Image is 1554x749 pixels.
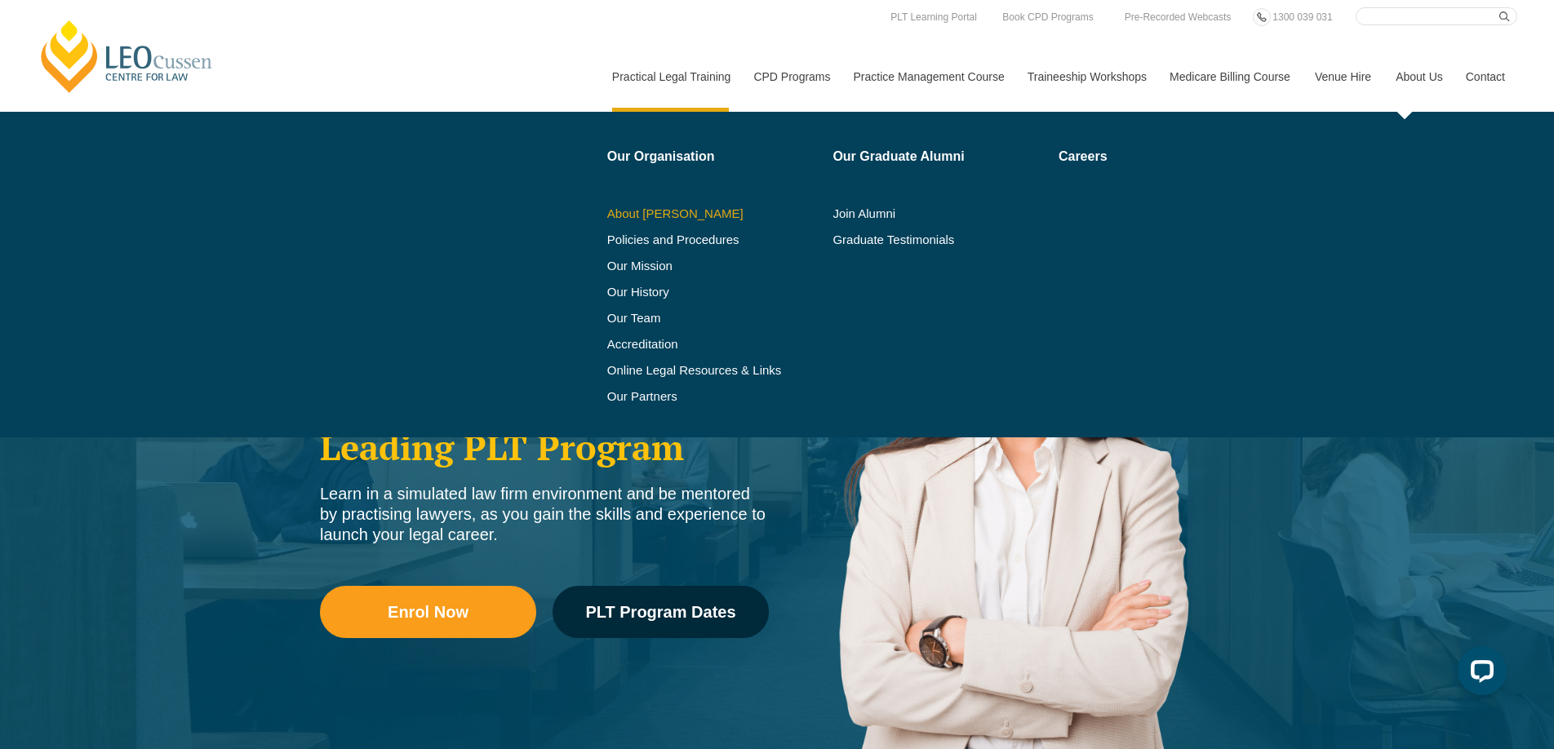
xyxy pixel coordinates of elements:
a: [PERSON_NAME] Centre for Law [37,18,217,95]
a: Graduate Testimonials [832,233,1047,246]
a: Our History [607,286,822,299]
a: Venue Hire [1303,42,1383,112]
a: Enrol Now [320,586,536,638]
a: Practice Management Course [841,42,1015,112]
a: 1300 039 031 [1268,8,1336,26]
a: Join Alumni [832,207,1047,220]
a: Traineeship Workshops [1015,42,1157,112]
a: PLT Learning Portal [886,8,981,26]
a: Practical Legal Training [600,42,742,112]
a: Pre-Recorded Webcasts [1121,8,1236,26]
a: Careers [1059,150,1244,163]
a: About [PERSON_NAME] [607,207,822,220]
a: Our Graduate Alumni [832,150,1047,163]
a: PLT Program Dates [553,586,769,638]
a: Our Partners [607,390,822,403]
span: Enrol Now [388,604,468,620]
a: Contact [1454,42,1517,112]
a: About Us [1383,42,1454,112]
a: Our Organisation [607,150,822,163]
a: Policies and Procedures [607,233,822,246]
a: Book CPD Programs [998,8,1097,26]
a: Accreditation [607,338,822,351]
span: PLT Program Dates [585,604,735,620]
a: Our Team [607,312,822,325]
span: 1300 039 031 [1272,11,1332,23]
a: CPD Programs [741,42,841,112]
h2: Qualify for Admission with [PERSON_NAME]'s Leading PLT Program [320,344,769,468]
iframe: LiveChat chat widget [1445,640,1513,708]
div: Learn in a simulated law firm environment and be mentored by practising lawyers, as you gain the ... [320,484,769,545]
a: Online Legal Resources & Links [607,364,822,377]
a: Our Mission [607,259,781,273]
a: Medicare Billing Course [1157,42,1303,112]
